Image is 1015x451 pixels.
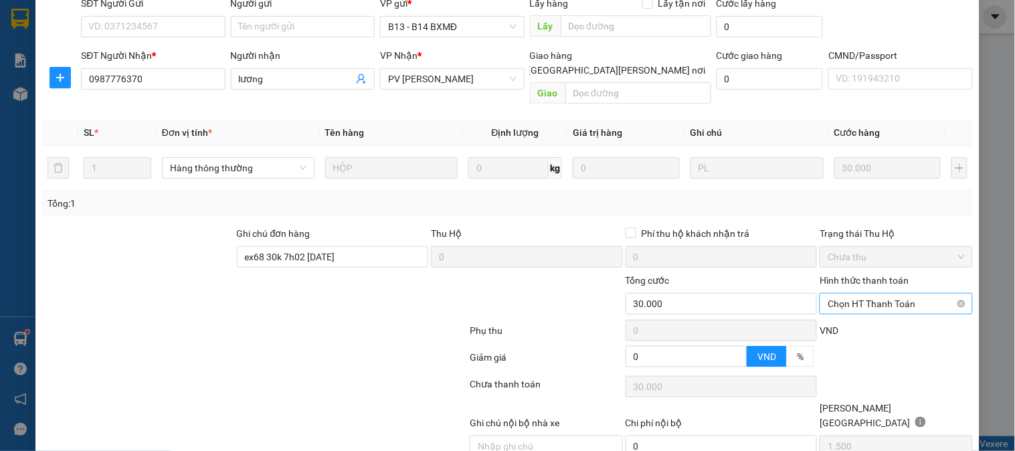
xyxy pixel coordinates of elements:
div: Chi phí nội bộ [626,416,818,436]
button: delete [48,157,69,179]
input: Dọc đường [561,15,711,37]
input: 0 [573,157,680,179]
span: user-add [356,74,367,84]
div: Chưa thanh toán [468,377,624,400]
span: Cước hàng [834,127,881,138]
span: Định lượng [492,127,539,138]
span: VND [757,351,776,362]
div: CMND/Passport [828,48,972,63]
span: PV Gia Nghĩa [388,69,516,89]
input: 0 [834,157,941,179]
div: Giảm giá [468,350,624,373]
span: Giao [530,82,565,104]
span: Giao hàng [530,50,573,61]
th: Ghi chú [685,120,829,146]
input: VD: Bàn, Ghế [325,157,458,179]
div: Trạng thái Thu Hộ [820,226,972,241]
span: Giá trị hàng [573,127,622,138]
label: Hình thức thanh toán [820,275,909,286]
span: plus [50,72,70,83]
div: Người nhận [231,48,375,63]
label: Ghi chú đơn hàng [237,228,310,239]
span: Chọn HT Thanh Toán [828,294,964,314]
input: Dọc đường [565,82,711,104]
div: [PERSON_NAME][GEOGRAPHIC_DATA] [820,401,972,436]
span: Đơn vị tính [162,127,212,138]
div: Ghi chú nội bộ nhà xe [470,416,622,436]
div: SĐT Người Nhận [81,48,225,63]
div: Phụ thu [468,323,624,347]
button: plus [50,67,71,88]
span: info-circle [915,417,926,428]
label: Cước giao hàng [717,50,783,61]
span: Thu Hộ [431,228,462,239]
input: Cước giao hàng [717,68,824,90]
button: plus [951,157,967,179]
span: Chưa thu [828,247,964,267]
span: [GEOGRAPHIC_DATA][PERSON_NAME] nơi [523,63,711,78]
span: SL [84,127,94,138]
span: Tên hàng [325,127,365,138]
input: Ghi Chú [690,157,824,179]
span: Hàng thông thường [170,158,306,178]
span: close-circle [957,300,965,308]
span: Lấy [530,15,561,37]
span: B13 - B14 BXMĐ [388,17,516,37]
input: Ghi chú đơn hàng [237,246,429,268]
span: VND [820,325,838,336]
span: Tổng cước [626,275,670,286]
span: Phí thu hộ khách nhận trả [636,226,755,241]
span: % [797,351,804,362]
input: Cước lấy hàng [717,16,824,37]
div: Tổng: 1 [48,196,393,211]
span: VP Nhận [380,50,418,61]
span: kg [549,157,562,179]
